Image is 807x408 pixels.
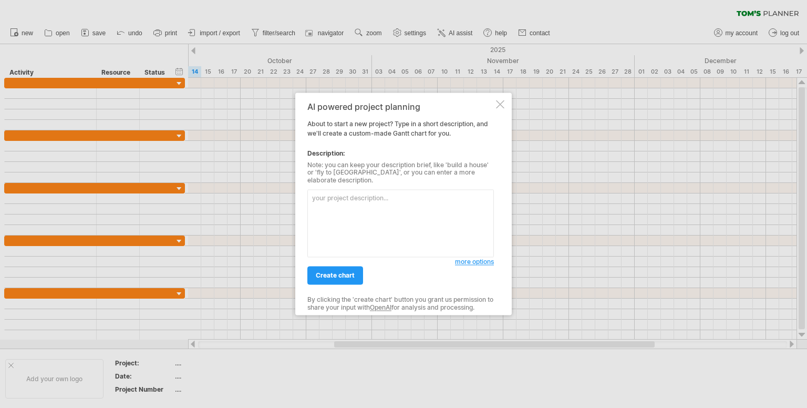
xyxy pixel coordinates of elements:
div: Note: you can keep your description brief, like 'build a house' or 'fly to [GEOGRAPHIC_DATA]', or... [307,161,494,184]
a: more options [455,258,494,267]
a: create chart [307,267,363,285]
span: create chart [316,272,355,280]
a: OpenAI [370,303,391,311]
div: By clicking the 'create chart' button you grant us permission to share your input with for analys... [307,297,494,312]
div: Description: [307,149,494,158]
div: About to start a new project? Type in a short description, and we'll create a custom-made Gantt c... [307,102,494,305]
div: AI powered project planning [307,102,494,111]
span: more options [455,258,494,266]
